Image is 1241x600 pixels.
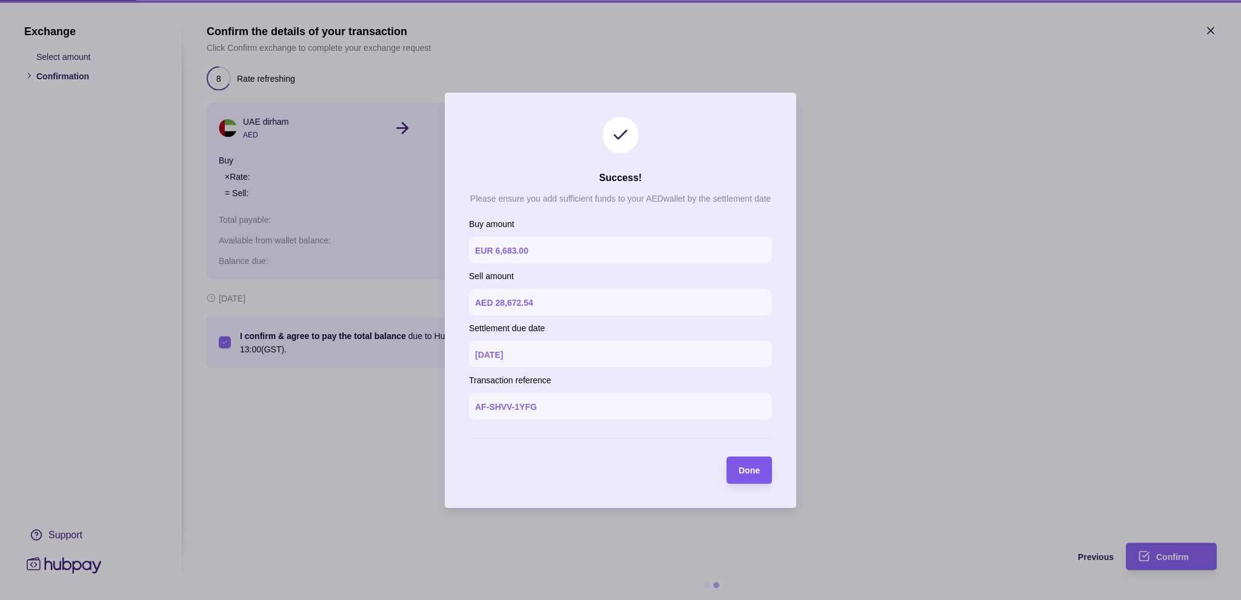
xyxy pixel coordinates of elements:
p: Transaction reference [469,374,772,387]
p: [DATE] [475,350,503,360]
span: Done [739,466,760,475]
p: AED 28,672.54 [475,298,533,308]
p: Settlement due date [469,321,772,335]
p: Buy amount [469,217,772,231]
p: Sell amount [469,269,772,283]
button: Done [727,457,772,484]
h2: Success! [599,171,642,185]
p: AF-SHVV-1YFG [475,402,537,412]
p: Please ensure you add sufficient funds to your AED wallet by the settlement date [470,194,771,203]
p: EUR 6,683.00 [475,246,528,255]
